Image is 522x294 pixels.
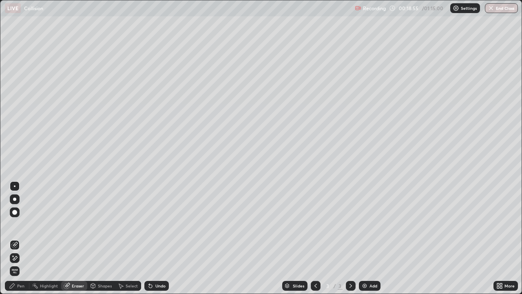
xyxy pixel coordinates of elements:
img: add-slide-button [361,283,368,289]
div: Undo [155,284,166,288]
p: Collision [24,5,43,11]
p: Settings [461,6,477,10]
div: / [334,283,336,288]
button: End Class [485,3,518,13]
img: end-class-cross [488,5,494,11]
div: Eraser [72,284,84,288]
div: Add [369,284,377,288]
div: More [504,284,515,288]
div: 3 [338,282,343,290]
p: LIVE [7,5,18,11]
div: Select [126,284,138,288]
div: Highlight [40,284,58,288]
div: 3 [324,283,332,288]
div: Slides [293,284,304,288]
img: recording.375f2c34.svg [355,5,361,11]
span: Erase all [10,269,19,274]
p: Recording [363,5,386,11]
div: Shapes [98,284,112,288]
img: class-settings-icons [453,5,459,11]
div: Pen [17,284,24,288]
